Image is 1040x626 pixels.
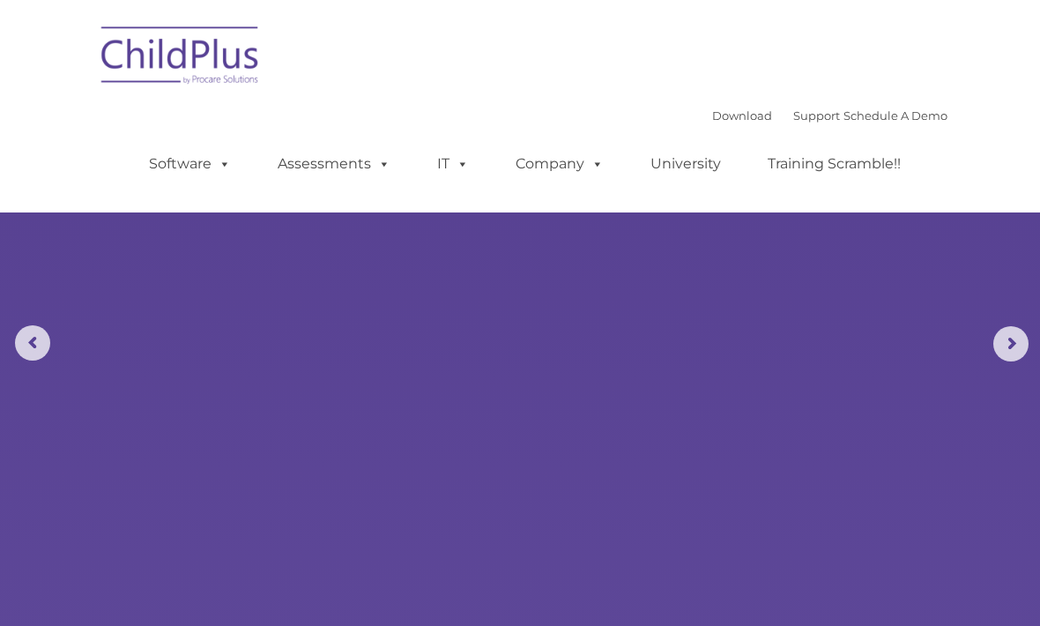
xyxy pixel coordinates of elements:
[498,146,621,182] a: Company
[712,108,772,123] a: Download
[750,146,918,182] a: Training Scramble!!
[420,146,487,182] a: IT
[131,146,249,182] a: Software
[260,146,408,182] a: Assessments
[712,108,947,123] font: |
[93,14,269,102] img: ChildPlus by Procare Solutions
[843,108,947,123] a: Schedule A Demo
[793,108,840,123] a: Support
[633,146,739,182] a: University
